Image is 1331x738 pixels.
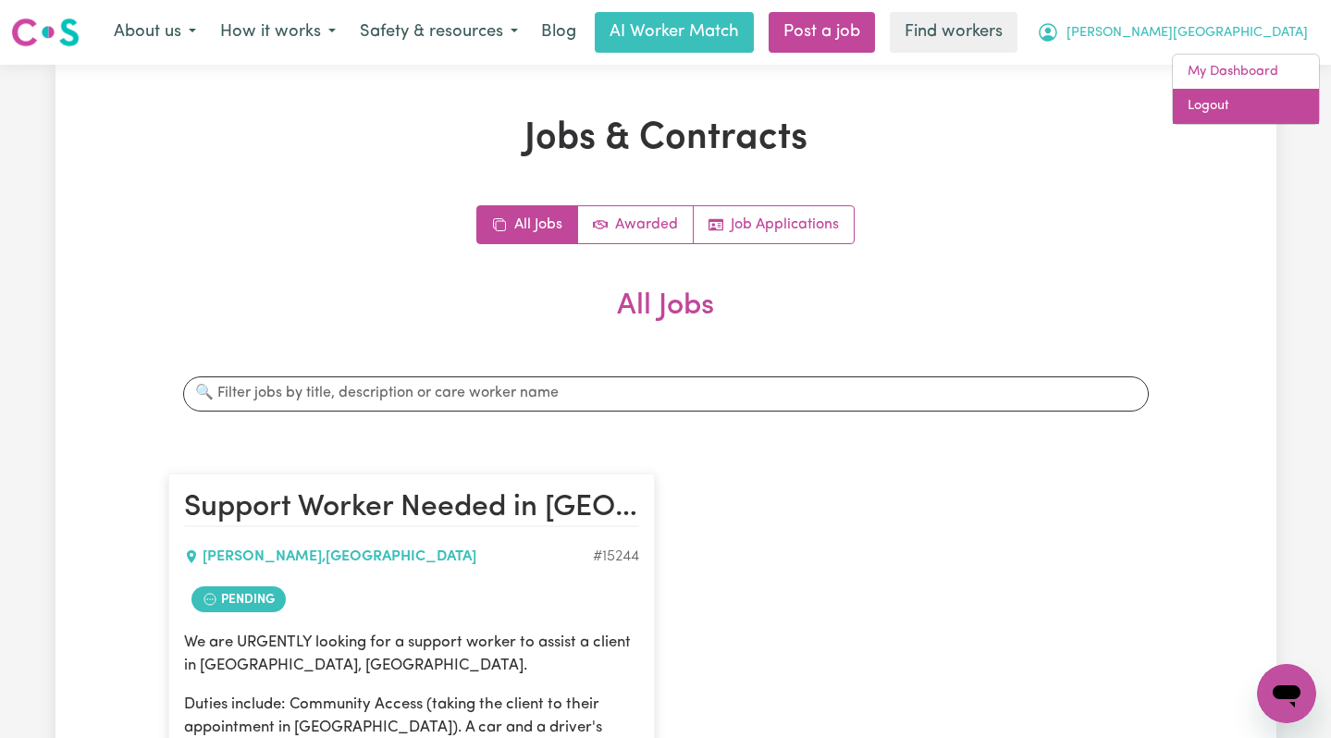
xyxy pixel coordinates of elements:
[694,206,854,243] a: Job applications
[184,631,639,677] p: We are URGENTLY looking for a support worker to assist a client in [GEOGRAPHIC_DATA], [GEOGRAPHIC...
[1173,55,1319,90] a: My Dashboard
[769,12,875,53] a: Post a job
[184,546,593,568] div: [PERSON_NAME] , [GEOGRAPHIC_DATA]
[1025,13,1320,52] button: My Account
[184,489,639,526] h2: Support Worker Needed in Eastwood, NSW
[183,375,1149,411] input: 🔍 Filter jobs by title, description or care worker name
[1066,23,1308,43] span: [PERSON_NAME][GEOGRAPHIC_DATA]
[1172,54,1320,125] div: My Account
[11,11,80,54] a: Careseekers logo
[168,289,1164,353] h2: All Jobs
[348,13,530,52] button: Safety & resources
[593,546,639,568] div: Job ID #15244
[1257,664,1316,723] iframe: Button to launch messaging window
[168,117,1164,161] h1: Jobs & Contracts
[890,12,1017,53] a: Find workers
[578,206,694,243] a: Active jobs
[11,16,80,49] img: Careseekers logo
[191,586,286,612] span: Job contract pending review by care worker
[1173,89,1319,124] a: Logout
[477,206,578,243] a: All jobs
[102,13,208,52] button: About us
[208,13,348,52] button: How it works
[595,12,754,53] a: AI Worker Match
[530,12,587,53] a: Blog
